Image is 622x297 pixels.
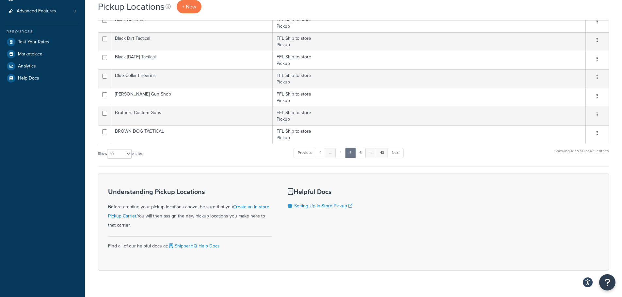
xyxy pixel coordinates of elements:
a: Test Your Rates [5,36,80,48]
button: Open Resource Center [599,274,615,290]
a: Previous [294,148,316,158]
select: Showentries [107,149,132,159]
div: Before creating your pickup locations above, be sure that you You will then assign the new pickup... [108,188,271,230]
h3: Helpful Docs [288,188,359,195]
a: … [365,148,376,158]
a: Setting Up In-Store Pickup [294,202,352,209]
td: [PERSON_NAME] Gun Shop [111,88,273,107]
a: Analytics [5,60,80,72]
td: Black Dirt Tactical [111,32,273,51]
a: 43 [376,148,388,158]
td: FFL Ship to store Pickup [273,14,586,32]
span: Marketplace [18,52,42,57]
td: Black Bullet Inc [111,14,273,32]
h1: Pickup Locations [98,0,165,13]
a: 5 [345,148,356,158]
span: Analytics [18,64,36,69]
div: Showing 41 to 50 of 421 entries [554,147,609,161]
li: Advanced Features [5,5,80,17]
a: … [325,148,336,158]
label: Show entries [98,149,142,159]
a: Marketplace [5,48,80,60]
td: Blue Collar Firearms [111,69,273,88]
div: Find all of our helpful docs at: [108,236,271,251]
div: Resources [5,29,80,35]
td: Brothers Custom Guns [111,107,273,125]
a: 1 [316,148,326,158]
a: Advanced Features 8 [5,5,80,17]
td: FFL Ship to store Pickup [273,88,586,107]
span: + New [182,3,196,10]
a: 6 [355,148,366,158]
td: FFL Ship to store Pickup [273,32,586,51]
a: ShipperHQ Help Docs [168,243,220,249]
td: FFL Ship to store Pickup [273,69,586,88]
td: FFL Ship to store Pickup [273,125,586,144]
a: Help Docs [5,72,80,84]
td: Black [DATE] Tactical [111,51,273,69]
td: FFL Ship to store Pickup [273,107,586,125]
span: 8 [73,8,76,14]
a: 4 [335,148,346,158]
td: BROWN DOG TACTICAL [111,125,273,144]
span: Help Docs [18,76,39,81]
a: Next [388,148,404,158]
span: Test Your Rates [18,39,49,45]
h3: Understanding Pickup Locations [108,188,271,195]
td: FFL Ship to store Pickup [273,51,586,69]
span: Advanced Features [17,8,56,14]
